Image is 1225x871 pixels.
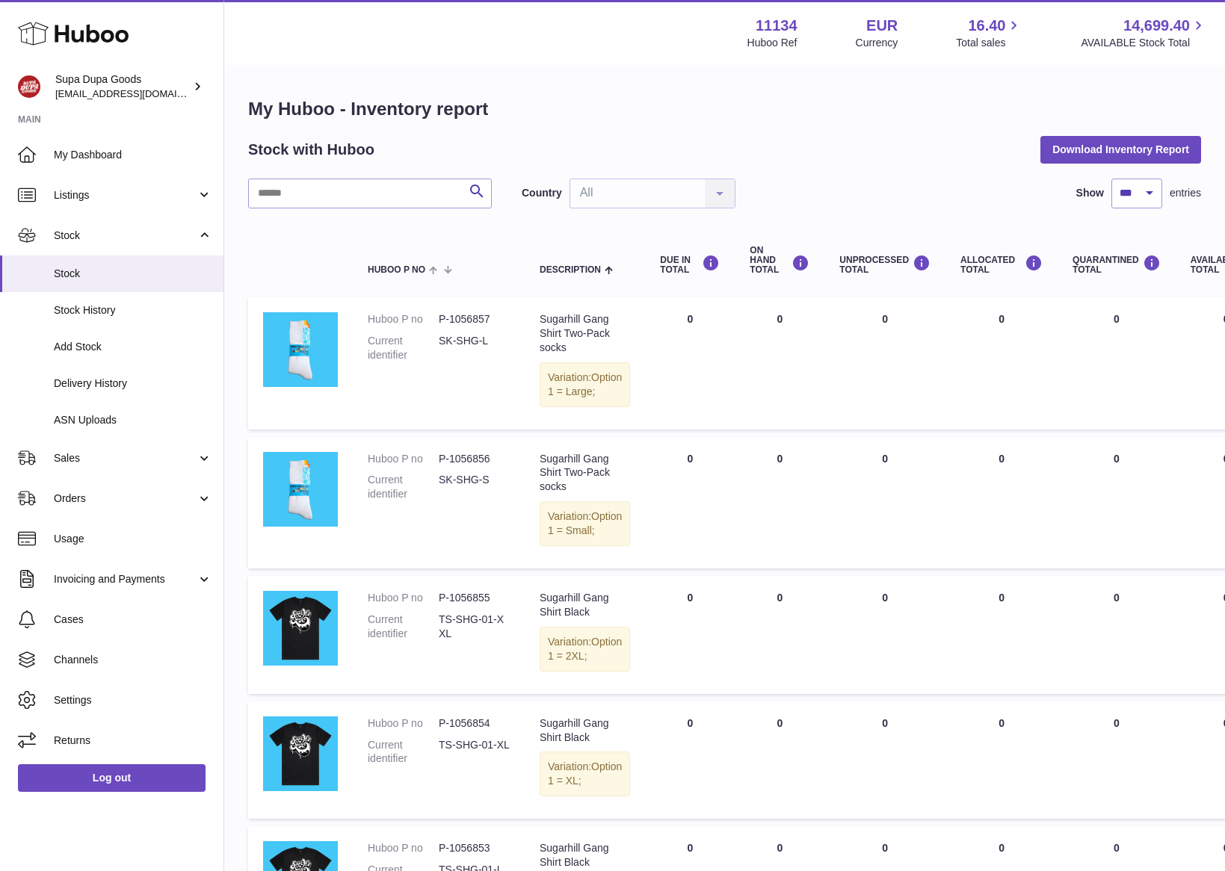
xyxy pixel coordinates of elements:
[548,636,622,662] span: Option 1 = 2XL;
[1123,16,1190,36] span: 14,699.40
[756,16,797,36] strong: 11134
[540,362,630,407] div: Variation:
[439,591,510,605] dd: P-1056855
[439,716,510,731] dd: P-1056854
[368,312,439,326] dt: Huboo P no
[54,229,197,243] span: Stock
[368,738,439,766] dt: Current identifier
[54,413,212,427] span: ASN Uploads
[824,437,945,568] td: 0
[866,16,898,36] strong: EUR
[735,437,824,568] td: 0
[248,140,374,160] h2: Stock with Huboo
[945,297,1058,429] td: 0
[54,693,212,707] span: Settings
[54,303,212,317] span: Stock History
[1073,255,1161,275] div: QUARANTINED Total
[54,451,197,465] span: Sales
[439,334,510,362] dd: SK-SHG-L
[368,265,425,275] span: Huboo P no
[54,532,212,546] span: Usage
[368,841,439,855] dt: Huboo P no
[1114,453,1120,465] span: 0
[55,72,190,101] div: Supa Dupa Goods
[540,751,630,796] div: Variation:
[1170,186,1201,200] span: entries
[248,97,1201,121] h1: My Huboo - Inventory report
[645,437,735,568] td: 0
[368,473,439,501] dt: Current identifier
[1076,186,1104,200] label: Show
[368,613,439,641] dt: Current identifier
[735,701,824,819] td: 0
[54,267,212,281] span: Stock
[54,376,212,391] span: Delivery History
[439,738,510,766] dd: TS-SHG-01-XL
[945,576,1058,694] td: 0
[263,716,338,791] img: product image
[263,452,338,527] img: product image
[18,75,40,98] img: hello@slayalldayofficial.com
[735,297,824,429] td: 0
[1114,842,1120,854] span: 0
[54,613,212,627] span: Cases
[55,87,220,99] span: [EMAIL_ADDRESS][DOMAIN_NAME]
[522,186,562,200] label: Country
[956,36,1022,50] span: Total sales
[368,452,439,466] dt: Huboo P no
[960,255,1043,275] div: ALLOCATED Total
[1081,16,1207,50] a: 14,699.40 AVAILABLE Stock Total
[540,591,630,619] div: Sugarhill Gang Shirt Black
[54,492,197,506] span: Orders
[439,473,510,501] dd: SK-SHG-S
[750,246,809,276] div: ON HAND Total
[54,734,212,748] span: Returns
[645,297,735,429] td: 0
[540,841,630,870] div: Sugarhill Gang Shirt Black
[1114,313,1120,325] span: 0
[660,255,720,275] div: DUE IN TOTAL
[439,452,510,466] dd: P-1056856
[856,36,898,50] div: Currency
[368,716,439,731] dt: Huboo P no
[54,572,197,586] span: Invoicing and Payments
[263,312,338,387] img: product image
[263,591,338,666] img: product image
[540,452,630,495] div: Sugarhill Gang Shirt Two-Pack socks
[645,576,735,694] td: 0
[824,576,945,694] td: 0
[645,701,735,819] td: 0
[1114,592,1120,604] span: 0
[439,312,510,326] dd: P-1056857
[368,591,439,605] dt: Huboo P no
[439,841,510,855] dd: P-1056853
[18,764,206,791] a: Log out
[1081,36,1207,50] span: AVAILABLE Stock Total
[439,613,510,641] dd: TS-SHG-01-XXL
[368,334,439,362] dt: Current identifier
[540,312,630,355] div: Sugarhill Gang Shirt Two-Pack socks
[968,16,1005,36] span: 16.40
[839,255,931,275] div: UNPROCESSED Total
[956,16,1022,50] a: 16.40 Total sales
[747,36,797,50] div: Huboo Ref
[54,340,212,354] span: Add Stock
[1114,717,1120,729] span: 0
[824,701,945,819] td: 0
[54,148,212,162] span: My Dashboard
[540,627,630,672] div: Variation:
[548,371,622,397] span: Option 1 = Large;
[735,576,824,694] td: 0
[54,188,197,202] span: Listings
[945,701,1058,819] td: 0
[54,653,212,667] span: Channels
[945,437,1058,568] td: 0
[540,716,630,745] div: Sugarhill Gang Shirt Black
[540,501,630,546] div: Variation:
[540,265,601,275] span: Description
[1040,136,1201,163] button: Download Inventory Report
[824,297,945,429] td: 0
